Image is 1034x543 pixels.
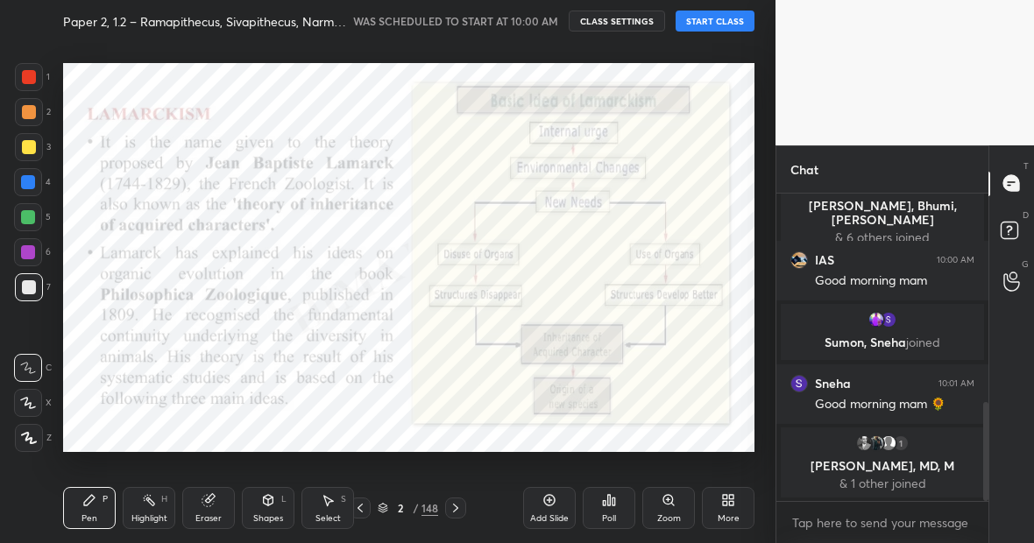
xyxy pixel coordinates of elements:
[103,495,108,504] div: P
[131,514,167,523] div: Highlight
[791,476,974,490] p: & 1 other joined
[161,495,167,504] div: H
[791,199,974,227] p: [PERSON_NAME], Bhumi, [PERSON_NAME]
[776,194,988,501] div: grid
[392,503,409,513] div: 2
[938,378,974,389] div: 10:01 AM
[15,133,51,161] div: 3
[341,495,346,504] div: S
[353,13,558,29] h5: WAS SCHEDULED TO START AT 10:00 AM
[15,273,51,301] div: 7
[815,396,974,413] div: Good morning mam 🌻
[195,514,222,523] div: Eraser
[421,500,438,516] div: 148
[868,434,885,452] img: 8f10c1b4470247a79e35f0ff161ec090.jpg
[569,11,665,32] button: CLASS SETTINGS
[718,514,740,523] div: More
[937,255,974,265] div: 10:00 AM
[791,230,974,244] p: & 6 others joined
[868,311,885,328] img: 0d9828229b1943778194667a6da9b2fd.jpg
[791,459,974,473] p: [PERSON_NAME], MD, M
[1023,159,1029,173] p: T
[14,168,51,196] div: 4
[281,495,287,504] div: L
[1023,208,1029,222] p: D
[602,514,616,523] div: Poll
[14,203,51,231] div: 5
[530,514,569,523] div: Add Slide
[791,335,974,349] p: Sumon, Sneha
[815,376,851,391] h6: Sneha
[855,434,873,452] img: ce83a6cbecea4231862a48a7b4d25b13.jpg
[906,334,940,350] span: joined
[15,98,51,126] div: 2
[63,13,346,30] h4: Paper 2, 1.2 – Ramapithecus, Sivapithecus, Narmada Man - class 2
[880,434,897,452] img: default.png
[315,514,341,523] div: Select
[14,389,52,417] div: X
[657,514,681,523] div: Zoom
[14,354,52,382] div: C
[15,63,50,91] div: 1
[790,375,808,392] img: 0ab70f2c481a4c3ab971f278cca30fbb.jpg
[776,146,832,193] p: Chat
[253,514,283,523] div: Shapes
[15,424,52,452] div: Z
[815,272,974,290] div: Good morning mam
[815,252,834,268] h6: IAS
[676,11,754,32] button: START CLASS
[81,514,97,523] div: Pen
[790,251,808,269] img: d87a8d0ca89d46529dc0dec609fb7a0c.jpg
[14,238,51,266] div: 6
[413,503,418,513] div: /
[880,311,897,328] img: 0ab70f2c481a4c3ab971f278cca30fbb.jpg
[1022,257,1029,271] p: G
[892,434,910,452] div: 1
